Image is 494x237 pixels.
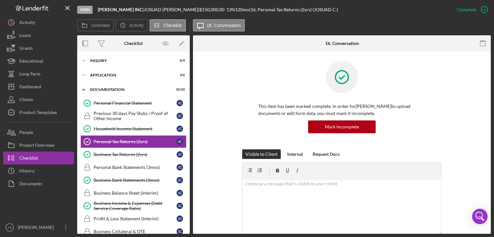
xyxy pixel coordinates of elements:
[94,126,177,131] div: Household Income Statement
[3,139,74,152] button: Project Overview
[163,23,182,28] label: Checklist
[325,41,359,46] div: 16. Conversation
[3,221,74,234] button: YB[PERSON_NAME]
[3,80,74,93] button: Dashboard
[177,177,183,183] div: J C
[177,126,183,132] div: J C
[177,215,183,222] div: J C
[19,67,41,82] div: Long-Term
[3,16,74,29] button: Activity
[177,138,183,145] div: J C
[16,221,58,235] div: [PERSON_NAME]
[245,149,278,159] div: Visible to Client
[94,165,177,170] div: Personal Bank Statements (3mos)
[19,139,54,153] div: Project Overview
[308,120,376,133] button: Mark Incomplete
[3,42,74,55] button: Grants
[19,16,35,31] div: Activity
[249,7,338,12] div: | 16. Personal Tax Returns (2yrs) (JOSUAD C.)
[3,106,74,119] button: Product Templates
[19,177,42,192] div: Documents
[207,23,241,28] label: 16. Conversation
[94,216,177,221] div: Profit & Loss Statement (Interim)
[19,80,41,95] div: Dashboard
[80,199,187,212] a: Business Income & Expenses (Debt Service Coverage Ratio)JC
[226,7,235,12] div: 13 %
[177,164,183,171] div: J C
[90,73,169,77] div: Application
[472,209,488,224] div: Open Intercom Messenger
[80,212,187,225] a: Profit & Loss Statement (Interim)JC
[94,190,177,196] div: Business Balance Sheet (Interim)
[98,7,142,12] b: [PERSON_NAME] INC
[19,93,33,108] div: Clients
[77,19,114,31] button: Overview
[235,7,249,12] div: 120 mo
[3,126,74,139] button: People
[325,120,359,133] div: Mark Incomplete
[80,174,187,187] a: Business Bank Statements (3mos)JC
[90,59,169,63] div: Inquiry
[177,100,183,106] div: J C
[77,6,93,14] div: Open
[80,97,187,110] a: Personal Financial StatementJC
[173,88,185,92] div: 10 / 20
[94,201,177,211] div: Business Income & Expenses (Debt Service Coverage Ratio)
[177,190,183,196] div: J C
[124,41,143,46] div: Checklist
[199,7,226,12] div: $150,000.00
[3,67,74,80] button: Long-Term
[177,151,183,158] div: J C
[19,55,43,69] div: Educational
[3,29,74,42] button: Loans
[451,3,491,16] button: Complete
[258,103,425,117] p: This item has been marked complete. In order for [PERSON_NAME] to upload documents or edit form d...
[3,93,74,106] button: Clients
[242,149,281,159] button: Visible to Client
[80,110,187,122] a: Previous 30 days Pay Stubs / Proof of Other IncomeJC
[313,149,340,159] div: Request Docs
[457,3,476,16] div: Complete
[19,42,33,56] div: Grants
[94,178,177,183] div: Business Bank Statements (3mos)
[19,29,31,43] div: Loans
[177,228,183,235] div: J C
[80,122,187,135] a: Household Income StatementJC
[19,126,33,140] div: People
[3,152,74,164] button: Checklist
[287,149,303,159] div: Internal
[80,187,187,199] a: Business Balance Sheet (Interim)JC
[80,161,187,174] a: Personal Bank Statements (3mos)JC
[91,23,110,28] label: Overview
[193,19,245,31] button: 16. Conversation
[3,177,74,190] button: Documents
[177,203,183,209] div: J C
[144,7,199,12] div: JOSUAD [PERSON_NAME] |
[129,23,143,28] label: Activity
[90,88,169,92] div: Documentation
[309,149,343,159] button: Request Docs
[98,7,144,12] div: |
[115,19,148,31] button: Activity
[3,164,74,177] button: History
[19,152,38,166] div: Checklist
[284,149,306,159] button: Internal
[177,113,183,119] div: J C
[94,101,177,106] div: Personal Financial Statement
[8,226,12,229] text: YB
[3,55,74,67] a: Educational
[94,229,177,234] div: Business Collateral & DTE
[94,139,177,144] div: Personal Tax Returns (2yrs)
[19,106,57,120] div: Product Templates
